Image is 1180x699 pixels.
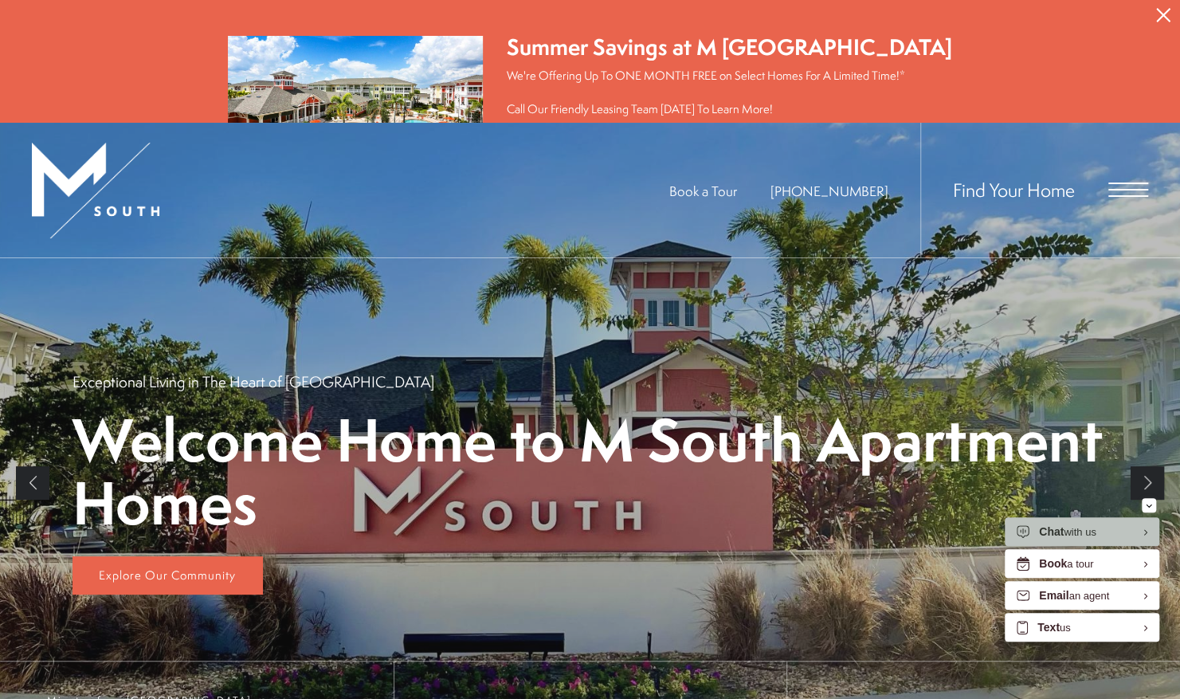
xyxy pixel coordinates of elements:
img: Summer Savings at M South Apartments [228,36,483,185]
a: Find Your Home [953,177,1075,202]
p: Welcome Home to M South Apartment Homes [73,408,1108,534]
a: Previous [16,466,49,500]
div: Summer Savings at M [GEOGRAPHIC_DATA] [507,32,952,63]
a: Explore Our Community [73,556,263,595]
span: Explore Our Community [99,567,236,583]
a: Call Us at 813-570-8014 [770,182,888,200]
img: MSouth [32,143,159,238]
span: [PHONE_NUMBER] [770,182,888,200]
a: Book a Tour [669,182,737,200]
button: Open Menu [1108,183,1148,197]
a: Next [1131,466,1164,500]
p: We're Offering Up To ONE MONTH FREE on Select Homes For A Limited Time!* Call Our Friendly Leasin... [507,67,952,117]
p: Exceptional Living in The Heart of [GEOGRAPHIC_DATA] [73,371,434,392]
